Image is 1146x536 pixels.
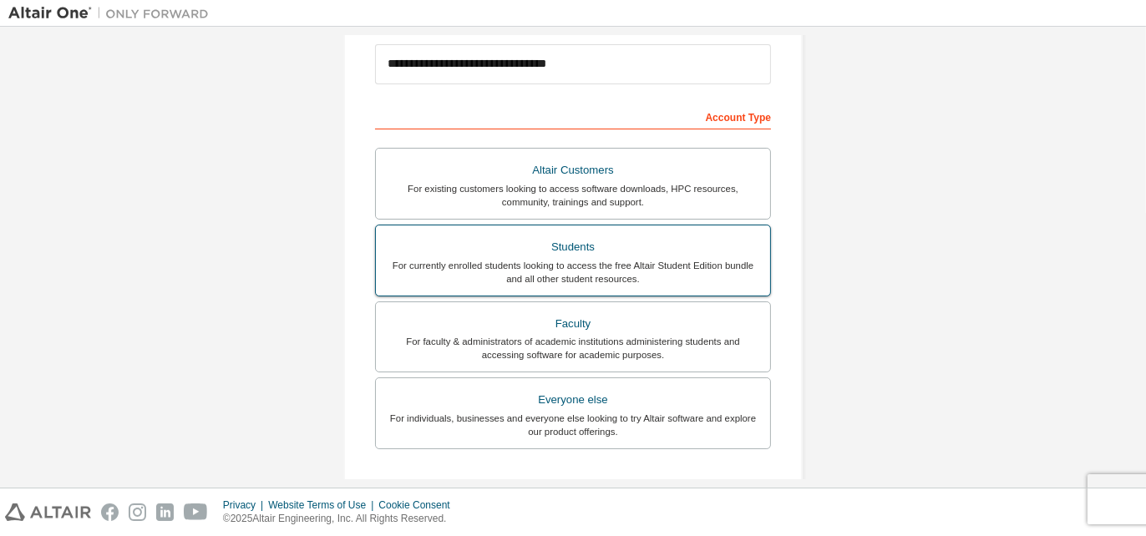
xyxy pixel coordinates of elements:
div: For existing customers looking to access software downloads, HPC resources, community, trainings ... [386,182,760,209]
div: Account Type [375,103,771,129]
div: Website Terms of Use [268,498,378,512]
div: For individuals, businesses and everyone else looking to try Altair software and explore our prod... [386,412,760,438]
div: Everyone else [386,388,760,412]
img: linkedin.svg [156,503,174,521]
div: Privacy [223,498,268,512]
div: Faculty [386,312,760,336]
div: Altair Customers [386,159,760,182]
div: Your Profile [375,474,771,501]
div: For faculty & administrators of academic institutions administering students and accessing softwa... [386,335,760,362]
p: © 2025 Altair Engineering, Inc. All Rights Reserved. [223,512,460,526]
img: altair_logo.svg [5,503,91,521]
div: Cookie Consent [378,498,459,512]
img: youtube.svg [184,503,208,521]
div: For currently enrolled students looking to access the free Altair Student Edition bundle and all ... [386,259,760,286]
img: facebook.svg [101,503,119,521]
img: Altair One [8,5,217,22]
img: instagram.svg [129,503,146,521]
div: Students [386,235,760,259]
